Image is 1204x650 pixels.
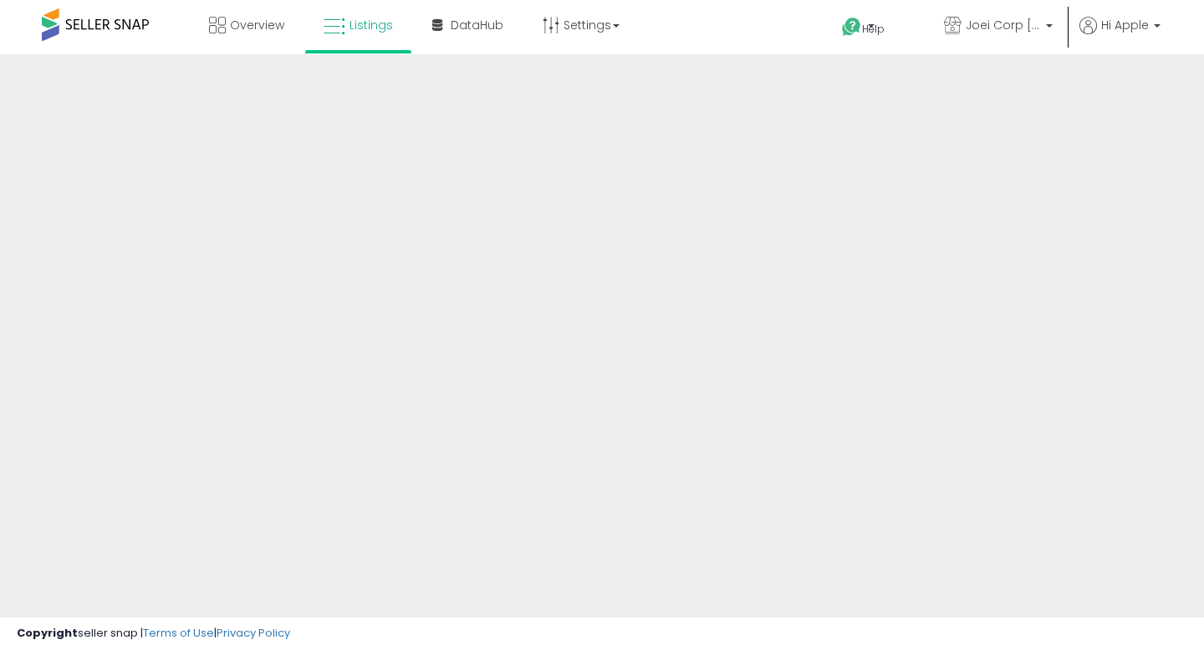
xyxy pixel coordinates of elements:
span: Overview [230,17,284,33]
a: Hi Apple [1079,17,1161,54]
i: Get Help [841,17,862,38]
div: seller snap | | [17,626,290,642]
a: Privacy Policy [217,625,290,641]
span: DataHub [451,17,503,33]
span: Listings [349,17,393,33]
a: Help [829,4,917,54]
span: Hi Apple [1101,17,1149,33]
a: Terms of Use [143,625,214,641]
span: Joei Corp [GEOGRAPHIC_DATA] [966,17,1041,33]
span: Help [862,22,885,36]
strong: Copyright [17,625,78,641]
